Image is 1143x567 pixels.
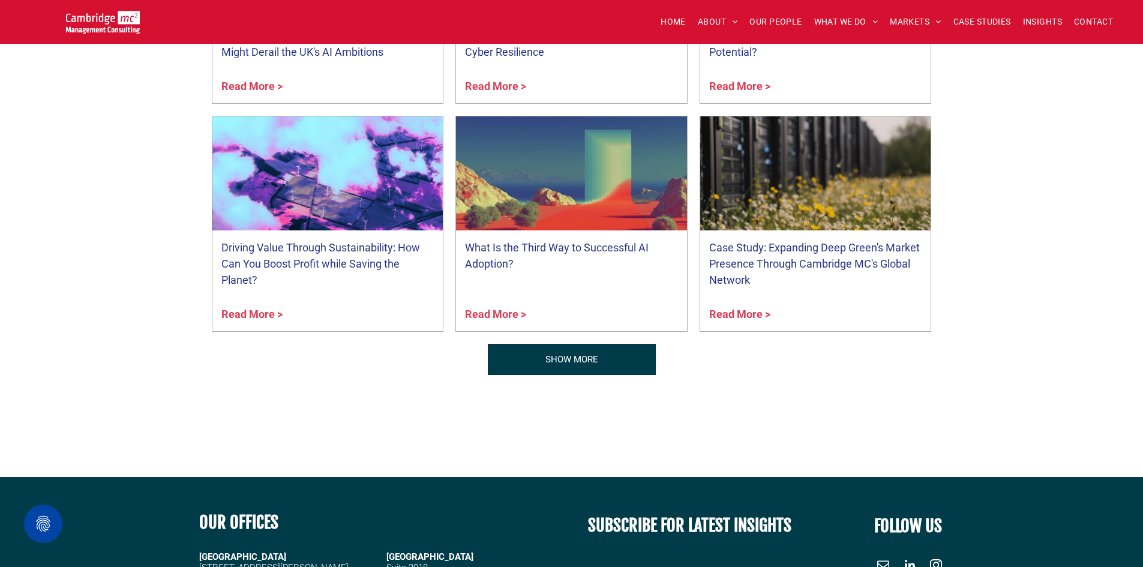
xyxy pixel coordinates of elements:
a: OUR PEOPLE [743,13,808,31]
a: Read More > [465,306,678,322]
span: SHOW MORE [545,344,598,374]
a: Read More > [465,78,678,94]
b: OUR OFFICES [199,512,278,533]
a: Case Study: Expanding Deep Green's Market Presence Through Cambridge MC's Global Network [709,239,922,288]
a: AI Regulation: Can Policy Keep Up with its Potential? [709,28,922,60]
a: A Data centre in a field [700,116,931,230]
a: INSIGHTS [1017,13,1068,31]
a: ABOUT [692,13,744,31]
a: HOME [655,13,692,31]
a: Read More > [709,78,922,94]
a: CONTACT [1068,13,1119,31]
a: WHAT WE DO [808,13,884,31]
a: Driving Value Through Sustainability: How Can You Boost Profit while Saving the Planet? [221,239,434,288]
strong: [GEOGRAPHIC_DATA] [199,551,286,562]
img: Go to Homepage [66,11,140,34]
span: [GEOGRAPHIC_DATA] [386,551,473,562]
a: Read More > [221,306,434,322]
a: MARKETS [884,13,947,31]
a: Why Startups Can’t Afford to Delay Their Cyber Resilience [465,28,678,60]
a: Read More > [709,306,922,322]
a: What Is the Third Way to Successful AI Adoption? [465,239,678,272]
a: AI Gridlock: The Infrastructure Problem that Might Derail the UK's AI Ambitions [221,28,434,60]
a: Aerial shot of wind turbines [212,116,443,230]
a: CASE STUDIES [947,13,1017,31]
a: Abstract kaleidoscope of AI generated shapes [456,116,687,230]
a: Read More > [221,78,434,94]
font: FOLLOW US [874,515,942,536]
